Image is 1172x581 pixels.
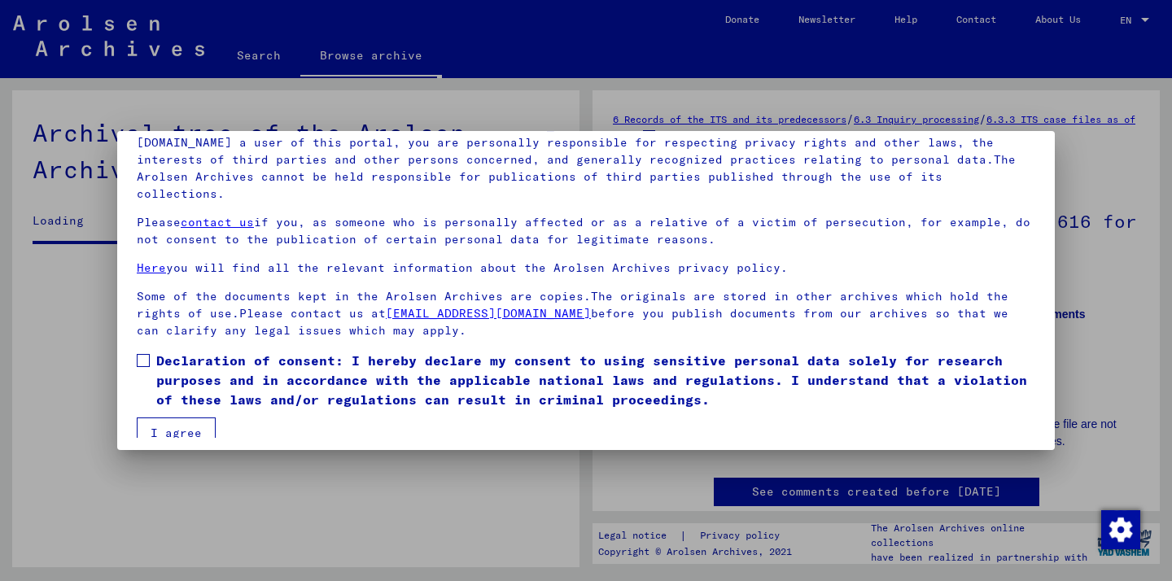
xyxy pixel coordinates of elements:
[137,288,1035,339] p: Some of the documents kept in the Arolsen Archives are copies.The originals are stored in other a...
[156,351,1035,409] span: Declaration of consent: I hereby declare my consent to using sensitive personal data solely for r...
[386,306,591,321] a: [EMAIL_ADDRESS][DOMAIN_NAME]
[181,215,254,229] a: contact us
[137,214,1035,248] p: Please if you, as someone who is personally affected or as a relative of a victim of persecution,...
[137,417,216,448] button: I agree
[137,260,166,275] a: Here
[1101,510,1140,549] img: Change consent
[137,260,1035,277] p: you will find all the relevant information about the Arolsen Archives privacy policy.
[137,117,1035,203] p: Please note that this portal on victims of Nazi [MEDICAL_DATA] contains sensitive data on identif...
